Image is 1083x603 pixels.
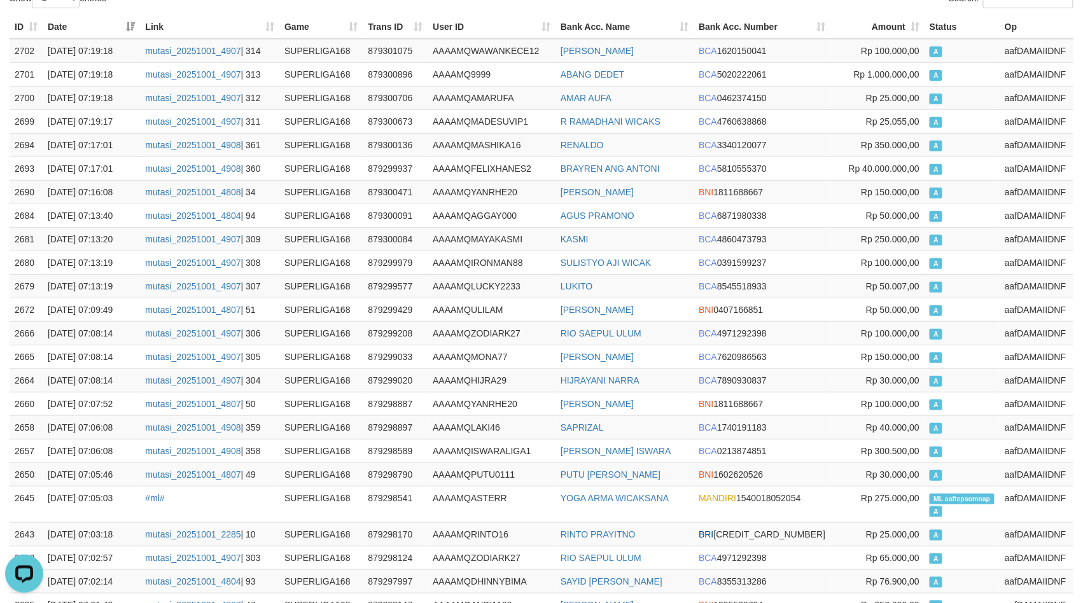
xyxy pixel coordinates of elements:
th: Trans ID: activate to sort column ascending [363,15,428,39]
td: AAAAMQAGGAY000 [428,204,555,227]
td: 2666 [10,321,43,345]
span: Approved [930,282,942,293]
td: 2680 [10,251,43,274]
td: | 303 [140,546,279,569]
span: Approved [930,70,942,81]
td: 2660 [10,392,43,415]
a: #ml# [145,493,164,503]
a: [PERSON_NAME] [561,399,634,409]
td: AAAAMQMASHIKA16 [428,133,555,156]
a: mutasi_20251001_4807 [145,305,241,315]
td: 879298887 [363,392,428,415]
td: aafDAMAIIDNF [1000,486,1073,522]
td: | 311 [140,109,279,133]
a: [PERSON_NAME] ISWARA [561,446,671,456]
td: AAAAMQLUCKY2233 [428,274,555,298]
a: BRAYREN ANG ANTONI [561,163,660,174]
td: [DATE] 07:16:08 [43,180,140,204]
span: BCA [699,352,717,362]
td: 879300091 [363,204,428,227]
a: RENALDO [561,140,604,150]
td: [DATE] 07:19:18 [43,62,140,86]
td: 0391599237 [694,251,830,274]
td: | 49 [140,462,279,486]
th: Date: activate to sort column ascending [43,15,140,39]
span: Rp 50.000,00 [866,305,919,315]
td: AAAAMQPUTU0111 [428,462,555,486]
td: [DATE] 07:19:18 [43,39,140,63]
a: SAPRIZAL [561,422,604,433]
td: 1811688667 [694,392,830,415]
td: | 10 [140,522,279,546]
span: BCA [699,211,717,221]
td: 2701 [10,62,43,86]
a: mutasi_20251001_4907 [145,375,241,385]
td: AAAAMQULILAM [428,298,555,321]
td: AAAAMQZODIARK27 [428,321,555,345]
td: 879300673 [363,109,428,133]
th: Link: activate to sort column ascending [140,15,279,39]
td: [DATE] 07:19:18 [43,86,140,109]
td: AAAAMQRINTO16 [428,522,555,546]
td: aafDAMAIIDNF [1000,39,1073,63]
a: mutasi_20251001_4907 [145,352,241,362]
td: | 50 [140,392,279,415]
td: 879299208 [363,321,428,345]
a: mutasi_20251001_4907 [145,281,241,291]
td: 2679 [10,274,43,298]
td: [DATE] 07:05:03 [43,486,140,522]
span: BCA [699,281,717,291]
td: AAAAMQLAKI46 [428,415,555,439]
td: aafDAMAIIDNF [1000,368,1073,392]
td: SUPERLIGA168 [279,439,363,462]
a: [PERSON_NAME] [561,187,634,197]
td: 4971292398 [694,321,830,345]
a: mutasi_20251001_4908 [145,163,241,174]
td: aafDAMAIIDNF [1000,156,1073,180]
td: 2690 [10,180,43,204]
th: Bank Acc. Name: activate to sort column ascending [555,15,694,39]
span: Approved [930,506,942,517]
td: [DATE] 07:06:08 [43,415,140,439]
td: 879298541 [363,486,428,522]
span: Approved [930,305,942,316]
td: 0407166851 [694,298,830,321]
span: Rp 350.000,00 [861,140,919,150]
td: AAAAMQASTERR [428,486,555,522]
span: Approved [930,399,942,410]
a: RINTO PRAYITNO [561,529,636,539]
td: aafDAMAIIDNF [1000,462,1073,486]
td: AAAAMQZODIARK27 [428,546,555,569]
a: ABANG DEDET [561,69,624,80]
td: aafDAMAIIDNF [1000,522,1073,546]
td: SUPERLIGA168 [279,546,363,569]
span: Approved [930,447,942,457]
td: 2702 [10,39,43,63]
td: 1602620526 [694,462,830,486]
a: mutasi_20251001_4804 [145,576,241,586]
td: | 309 [140,227,279,251]
a: mutasi_20251001_4807 [145,469,241,480]
span: Approved [930,470,942,481]
span: BCA [699,328,717,338]
span: Rp 50.000,00 [866,211,919,221]
td: 6871980338 [694,204,830,227]
span: BCA [699,553,717,563]
td: 2658 [10,415,43,439]
span: BCA [699,69,717,80]
span: BCA [699,375,717,385]
td: AAAAMQ9999 [428,62,555,86]
td: SUPERLIGA168 [279,321,363,345]
a: SAYID [PERSON_NAME] [561,576,662,586]
td: | 307 [140,274,279,298]
td: 879299429 [363,298,428,321]
td: [DATE] 07:13:19 [43,274,140,298]
td: 3340120077 [694,133,830,156]
td: 2640 [10,546,43,569]
td: 879298124 [363,546,428,569]
td: 2700 [10,86,43,109]
td: aafDAMAIIDNF [1000,62,1073,86]
a: mutasi_20251001_4907 [145,93,241,103]
td: | 314 [140,39,279,63]
td: 1740191183 [694,415,830,439]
